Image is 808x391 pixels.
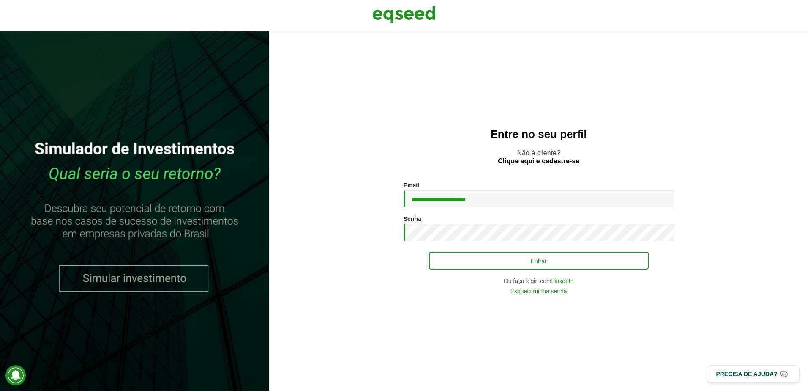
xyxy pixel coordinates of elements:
h2: Entre no seu perfil [286,128,791,140]
label: Email [404,182,419,188]
img: EqSeed Logo [372,4,436,25]
a: Clique aqui e cadastre-se [498,158,579,165]
a: LinkedIn [551,278,574,284]
a: Esqueci minha senha [510,288,567,294]
p: Não é cliente? [286,149,791,165]
button: Entrar [429,252,649,270]
label: Senha [404,216,421,222]
div: Ou faça login com [404,278,674,284]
